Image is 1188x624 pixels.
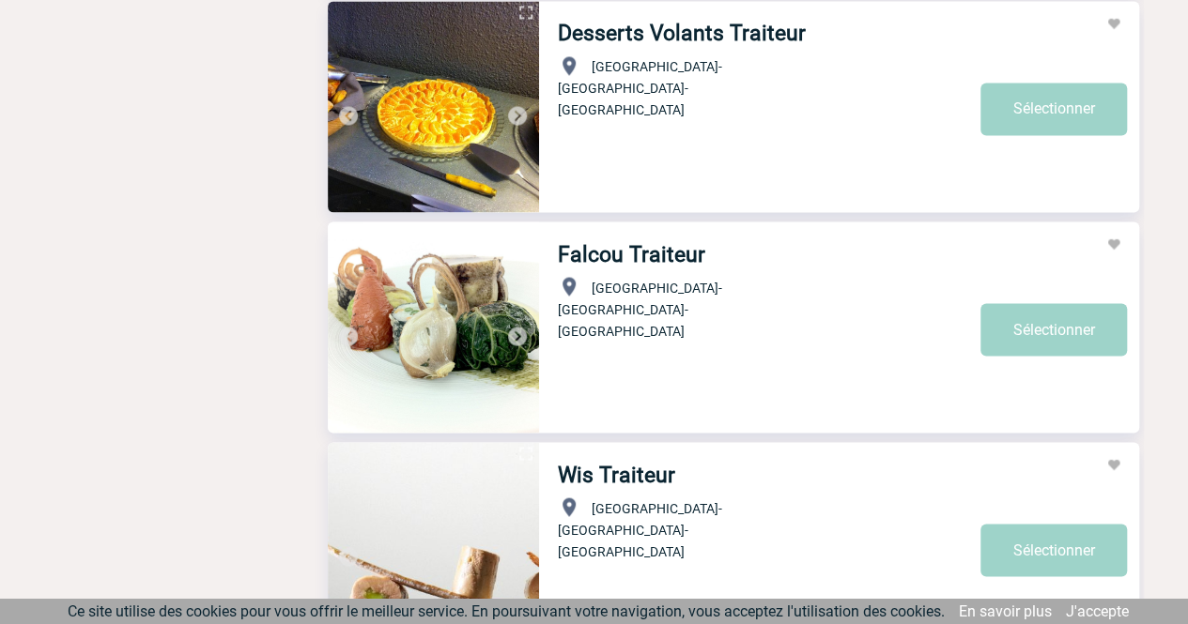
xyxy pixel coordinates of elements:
a: Sélectionner [980,303,1127,356]
img: baseline_location_on_white_24dp-b.png [558,54,580,77]
img: baseline_location_on_white_24dp-b.png [558,495,580,518]
img: Ajouter aux favoris [1106,16,1121,31]
span: [GEOGRAPHIC_DATA]-[GEOGRAPHIC_DATA]-[GEOGRAPHIC_DATA] [558,500,722,559]
img: Ajouter aux favoris [1106,236,1121,251]
a: En savoir plus [959,602,1052,620]
a: Wis Traiteur [558,462,675,487]
a: Sélectionner [980,83,1127,135]
img: 1.jpg [328,221,539,433]
a: Sélectionner [980,524,1127,576]
a: Falcou Traiteur [558,241,705,266]
img: 1.jpg [328,1,539,212]
a: Desserts Volants Traiteur [558,21,806,46]
a: J'accepte [1066,602,1129,620]
span: [GEOGRAPHIC_DATA]-[GEOGRAPHIC_DATA]-[GEOGRAPHIC_DATA] [558,280,722,339]
img: baseline_location_on_white_24dp-b.png [558,275,580,297]
span: [GEOGRAPHIC_DATA]-[GEOGRAPHIC_DATA]-[GEOGRAPHIC_DATA] [558,59,722,118]
span: Ce site utilise des cookies pour vous offrir le meilleur service. En poursuivant votre navigation... [68,602,945,620]
img: Ajouter aux favoris [1106,457,1121,472]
